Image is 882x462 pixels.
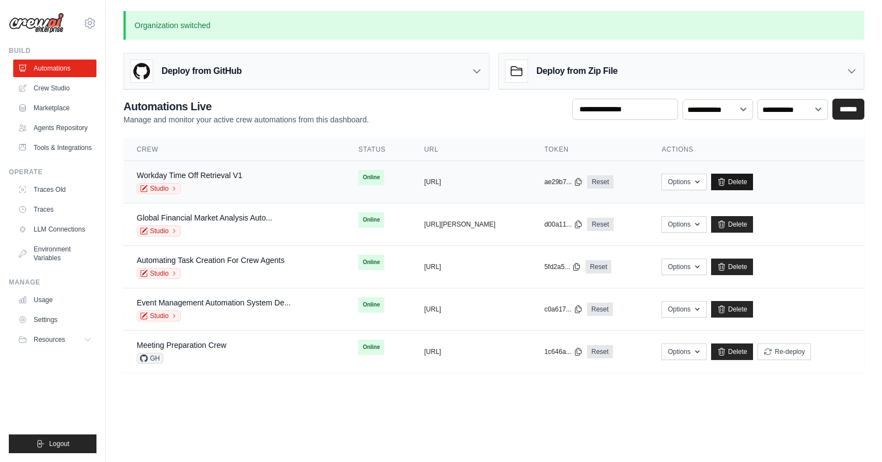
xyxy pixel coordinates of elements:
[711,174,754,190] a: Delete
[13,221,96,238] a: LLM Connections
[711,343,754,360] a: Delete
[13,201,96,218] a: Traces
[49,439,69,448] span: Logout
[13,99,96,117] a: Marketplace
[137,183,181,194] a: Studio
[661,301,706,318] button: Options
[536,65,617,78] h3: Deploy from Zip File
[13,119,96,137] a: Agents Repository
[13,181,96,198] a: Traces Old
[123,114,369,125] p: Manage and monitor your active crew automations from this dashboard.
[34,335,65,344] span: Resources
[13,139,96,157] a: Tools & Integrations
[13,331,96,348] button: Resources
[345,138,411,161] th: Status
[13,240,96,267] a: Environment Variables
[137,171,243,180] a: Workday Time Off Retrieval V1
[661,343,706,360] button: Options
[358,340,384,355] span: Online
[587,218,613,231] a: Reset
[137,213,272,222] a: Global Financial Market Analysis Auto...
[544,178,583,186] button: ae29b7...
[661,259,706,275] button: Options
[587,345,613,358] a: Reset
[358,170,384,185] span: Online
[9,168,96,176] div: Operate
[661,216,706,233] button: Options
[123,99,369,114] h2: Automations Live
[544,305,582,314] button: c0a617...
[587,175,613,189] a: Reset
[137,298,291,307] a: Event Management Automation System De...
[123,11,864,40] p: Organization switched
[358,212,384,228] span: Online
[9,278,96,287] div: Manage
[544,347,582,356] button: 1c646a...
[411,138,531,161] th: URL
[9,434,96,453] button: Logout
[123,138,345,161] th: Crew
[137,225,181,237] a: Studio
[711,301,754,318] a: Delete
[162,65,241,78] h3: Deploy from GitHub
[137,353,163,364] span: GH
[13,60,96,77] a: Automations
[661,174,706,190] button: Options
[544,220,583,229] button: d00a11...
[131,60,153,82] img: GitHub Logo
[358,297,384,313] span: Online
[827,409,882,462] iframe: Chat Widget
[358,255,384,270] span: Online
[587,303,613,316] a: Reset
[424,220,496,229] button: [URL][PERSON_NAME]
[711,259,754,275] a: Delete
[137,341,227,350] a: Meeting Preparation Crew
[757,343,811,360] button: Re-deploy
[544,262,581,271] button: 5fd2a5...
[711,216,754,233] a: Delete
[9,13,64,34] img: Logo
[137,310,181,321] a: Studio
[137,268,181,279] a: Studio
[531,138,648,161] th: Token
[137,256,284,265] a: Automating Task Creation For Crew Agents
[13,311,96,329] a: Settings
[585,260,611,273] a: Reset
[13,79,96,97] a: Crew Studio
[648,138,864,161] th: Actions
[9,46,96,55] div: Build
[13,291,96,309] a: Usage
